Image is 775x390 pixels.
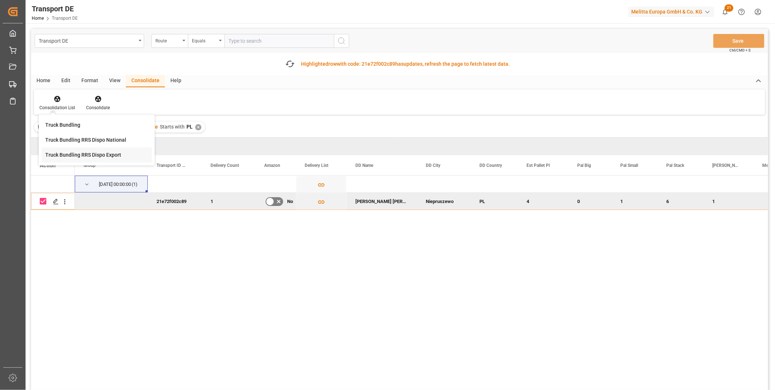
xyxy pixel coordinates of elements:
[355,163,373,168] span: DD Name
[45,121,80,129] div: Truck Bundling
[703,193,753,210] div: 1
[31,193,75,210] div: Press SPACE to deselect this row.
[658,193,703,210] div: 6
[334,34,349,48] button: search button
[305,163,328,168] span: Delivery List
[362,61,395,67] span: 21e72f002c89
[45,151,121,159] div: Truck Bundling RRS Dispo Export
[86,104,110,111] div: Consolidate
[717,4,733,20] button: show 21 new notifications
[628,7,714,17] div: Melitta Europa GmbH & Co. KG
[32,16,44,21] a: Home
[612,193,658,210] div: 1
[104,75,126,87] div: View
[202,193,255,210] div: 1
[126,75,165,87] div: Consolidate
[471,193,518,210] div: PL
[733,4,750,20] button: Help Center
[99,176,131,193] div: [DATE] 00:00:00
[527,163,550,168] span: Est Pallet Pl
[620,163,638,168] span: Pal Small
[195,124,201,130] div: ✕
[38,124,53,130] span: Filter :
[347,193,417,210] div: [PERSON_NAME] [PERSON_NAME] Sp.k.
[76,75,104,87] div: Format
[211,163,239,168] span: Delivery Count
[35,34,144,48] button: open menu
[188,34,224,48] button: open menu
[725,4,733,12] span: 21
[151,34,188,48] button: open menu
[426,163,440,168] span: DD City
[155,36,180,44] div: Route
[31,176,75,193] div: Press SPACE to select this row.
[160,124,185,130] span: Starts with
[192,36,217,44] div: Equals
[287,193,293,210] span: No
[56,75,76,87] div: Edit
[132,176,138,193] span: (1)
[712,163,738,168] span: [PERSON_NAME]
[165,75,187,87] div: Help
[157,163,186,168] span: Transport ID Logward
[264,163,280,168] span: Amazon
[729,47,751,53] span: Ctrl/CMD + S
[518,193,568,210] div: 4
[568,193,612,210] div: 0
[39,104,75,111] div: Consolidation List
[224,34,334,48] input: Type to search
[148,193,202,210] div: 21e72f002c89
[186,124,193,130] span: PL
[417,193,471,210] div: Niepruszewo
[328,61,337,67] span: row
[301,60,510,68] div: Highlighted with code: updates, refresh the page to fetch latest data.
[39,36,136,45] div: Transport DE
[32,3,78,14] div: Transport DE
[577,163,591,168] span: Pal Big
[666,163,684,168] span: Pal Stack
[395,61,404,67] span: has
[45,136,126,144] div: Truck Bundling RRS Dispo National
[713,34,764,48] button: Save
[628,5,717,19] button: Melitta Europa GmbH & Co. KG
[31,75,56,87] div: Home
[479,163,502,168] span: DD Country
